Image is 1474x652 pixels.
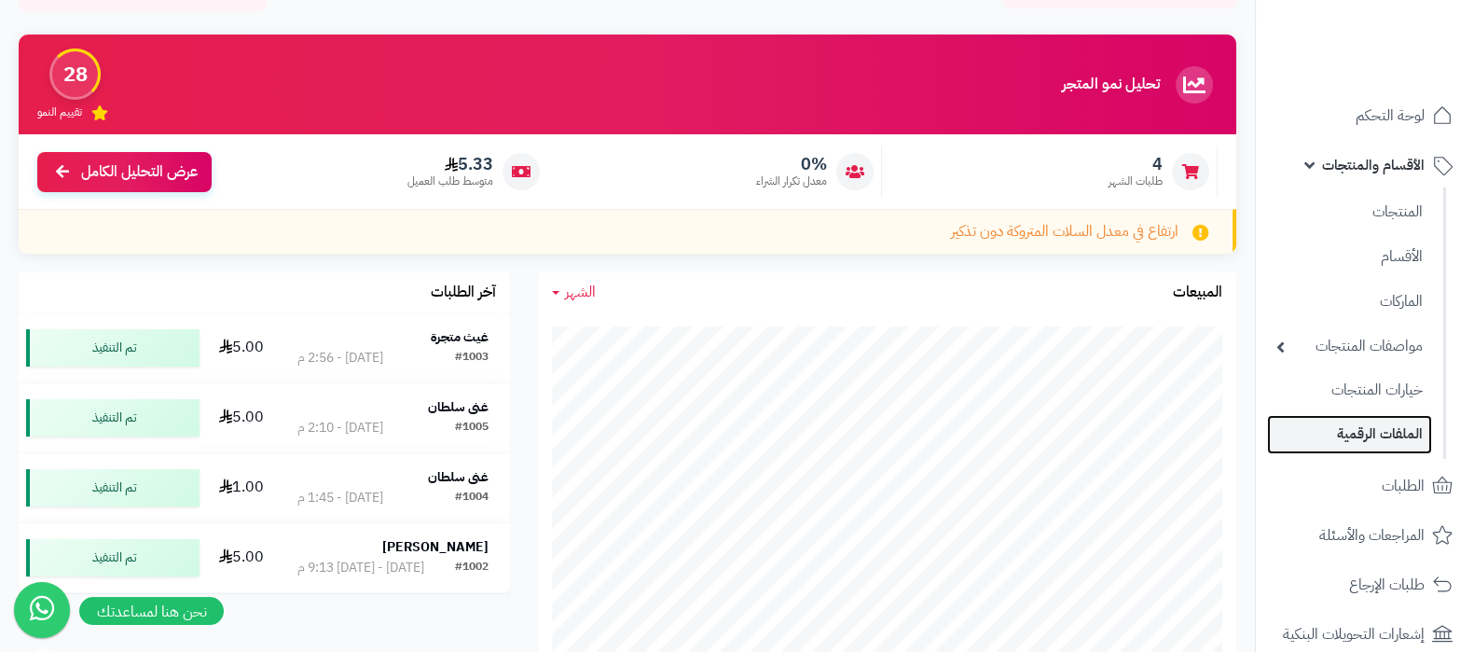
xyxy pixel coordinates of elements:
[407,154,493,174] span: 5.33
[1319,522,1425,548] span: المراجعات والأسئلة
[382,537,489,557] strong: [PERSON_NAME]
[565,281,596,303] span: الشهر
[1267,282,1432,322] a: الماركات
[37,104,82,120] span: تقييم النمو
[26,329,200,367] div: تم التنفيذ
[1356,103,1425,129] span: لوحة التحكم
[431,327,489,347] strong: غيث متجرة
[407,173,493,189] span: متوسط طلب العميل
[26,399,200,437] div: تم التنفيذ
[297,559,424,577] div: [DATE] - [DATE] 9:13 م
[1267,513,1463,558] a: المراجعات والأسئلة
[1267,464,1463,508] a: الطلبات
[1347,52,1456,91] img: logo-2.png
[951,221,1178,243] span: ارتفاع في معدل السلات المتروكة دون تذكير
[1109,173,1163,189] span: طلبات الشهر
[1062,76,1160,93] h3: تحليل نمو المتجر
[297,419,383,437] div: [DATE] - 2:10 م
[1267,192,1432,232] a: المنتجات
[431,284,496,301] h3: آخر الطلبات
[297,489,383,507] div: [DATE] - 1:45 م
[1267,370,1432,410] a: خيارات المنتجات
[428,467,489,487] strong: غنى سلطان
[37,152,212,192] a: عرض التحليل الكامل
[207,453,276,522] td: 1.00
[756,173,827,189] span: معدل تكرار الشراء
[81,161,198,183] span: عرض التحليل الكامل
[1382,473,1425,499] span: الطلبات
[428,397,489,417] strong: غنى سلطان
[1283,621,1425,647] span: إشعارات التحويلات البنكية
[26,539,200,576] div: تم التنفيذ
[455,559,489,577] div: #1002
[756,154,827,174] span: 0%
[1267,562,1463,607] a: طلبات الإرجاع
[455,419,489,437] div: #1005
[1267,93,1463,138] a: لوحة التحكم
[552,282,596,303] a: الشهر
[1173,284,1222,301] h3: المبيعات
[297,349,383,368] div: [DATE] - 2:56 م
[207,523,276,592] td: 5.00
[1322,152,1425,178] span: الأقسام والمنتجات
[1267,326,1432,367] a: مواصفات المنتجات
[1267,415,1432,453] a: الملفات الرقمية
[1267,237,1432,277] a: الأقسام
[455,489,489,507] div: #1004
[207,383,276,452] td: 5.00
[1349,572,1425,598] span: طلبات الإرجاع
[1109,154,1163,174] span: 4
[26,469,200,506] div: تم التنفيذ
[455,349,489,368] div: #1003
[207,313,276,382] td: 5.00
